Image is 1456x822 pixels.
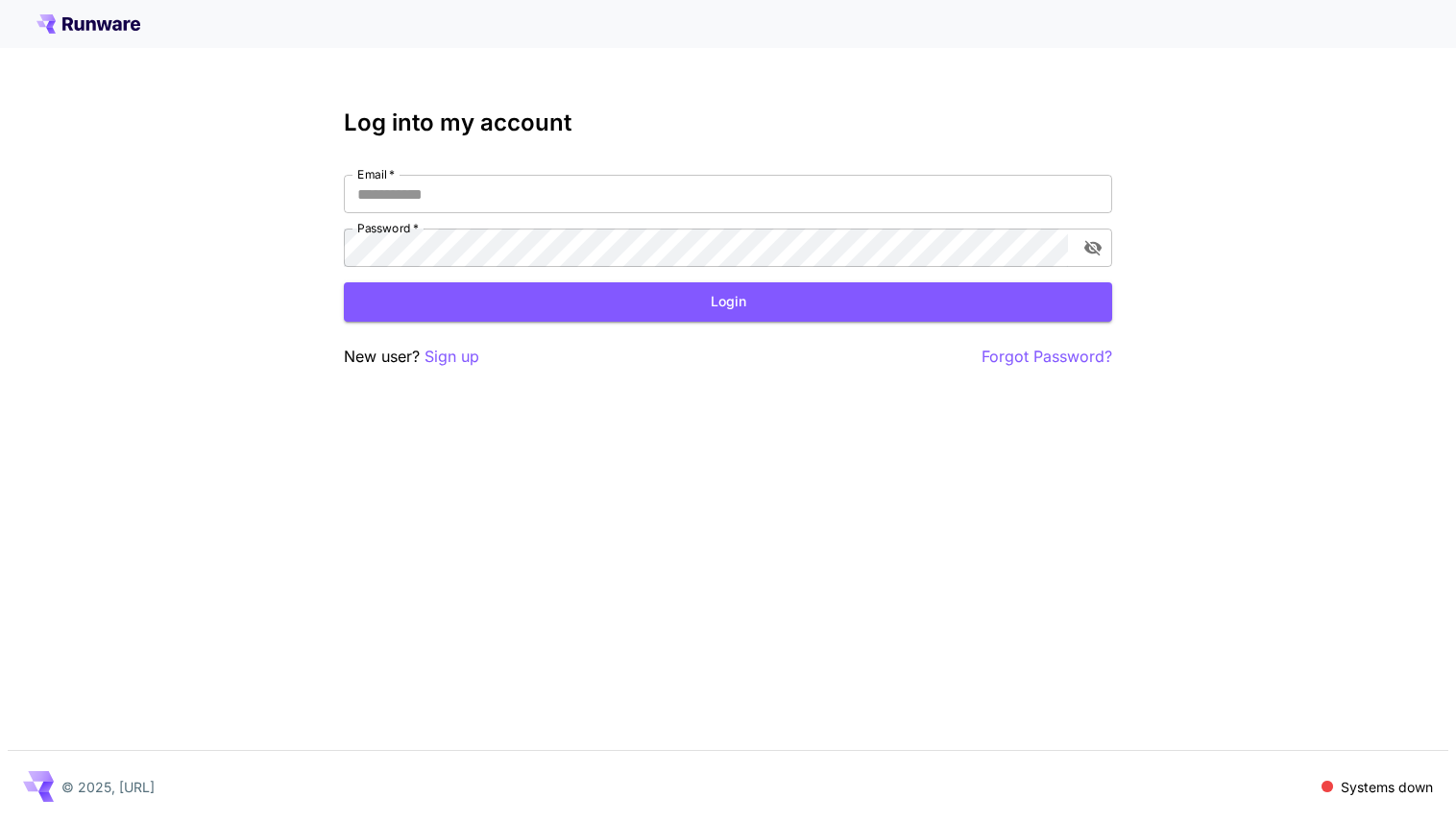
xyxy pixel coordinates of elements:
[344,282,1112,322] button: Login
[425,345,479,369] button: Sign up
[1341,777,1433,797] p: Systems down
[982,345,1112,369] button: Forgot Password?
[357,220,419,236] label: Password
[344,109,1112,136] h3: Log into my account
[357,166,395,182] label: Email
[344,345,479,369] p: New user?
[61,777,155,797] p: © 2025, [URL]
[1076,230,1110,265] button: toggle password visibility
